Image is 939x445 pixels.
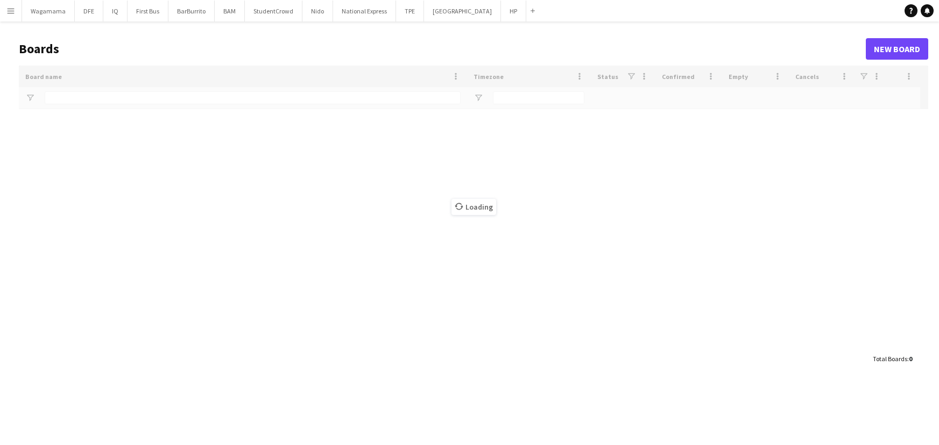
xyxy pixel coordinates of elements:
[215,1,245,21] button: BAM
[333,1,396,21] button: National Express
[168,1,215,21] button: BarBurrito
[501,1,526,21] button: HP
[128,1,168,21] button: First Bus
[909,355,912,363] span: 0
[873,355,907,363] span: Total Boards
[19,41,866,57] h1: Boards
[873,348,912,369] div: :
[396,1,424,21] button: TPE
[302,1,333,21] button: Nido
[866,38,928,60] a: New Board
[451,199,496,215] span: Loading
[22,1,75,21] button: Wagamama
[245,1,302,21] button: StudentCrowd
[424,1,501,21] button: [GEOGRAPHIC_DATA]
[103,1,128,21] button: IQ
[75,1,103,21] button: DFE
